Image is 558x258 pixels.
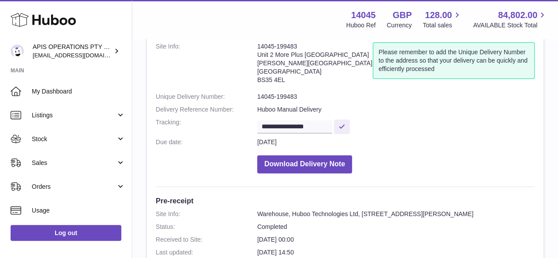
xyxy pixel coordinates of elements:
[156,223,257,231] dt: Status:
[257,236,535,244] dd: [DATE] 00:00
[156,93,257,101] dt: Unique Delivery Number:
[156,138,257,146] dt: Due date:
[423,9,462,30] a: 128.00 Total sales
[257,138,535,146] dd: [DATE]
[257,210,535,218] dd: Warehouse, Huboo Technologies Ltd, [STREET_ADDRESS][PERSON_NAME]
[32,135,116,143] span: Stock
[257,105,535,114] dd: Huboo Manual Delivery
[32,111,116,120] span: Listings
[387,21,412,30] div: Currency
[156,42,257,88] dt: Site Info:
[257,223,535,231] dd: Completed
[473,21,547,30] span: AVAILABLE Stock Total
[11,45,24,58] img: internalAdmin-14045@internal.huboo.com
[257,248,535,257] dd: [DATE] 14:50
[32,183,116,191] span: Orders
[257,93,535,101] dd: 14045-199483
[498,9,537,21] span: 84,802.00
[423,21,462,30] span: Total sales
[473,9,547,30] a: 84,802.00 AVAILABLE Stock Total
[33,43,112,60] div: APIS OPERATIONS PTY LTD, T/A HONEY FOR LIFE
[32,206,125,215] span: Usage
[346,21,376,30] div: Huboo Ref
[425,9,452,21] span: 128.00
[373,42,535,79] div: Please remember to add the Unique Delivery Number to the address so that your delivery can be qui...
[156,196,535,206] h3: Pre-receipt
[11,225,121,241] a: Log out
[393,9,412,21] strong: GBP
[33,52,130,59] span: [EMAIL_ADDRESS][DOMAIN_NAME]
[351,9,376,21] strong: 14045
[257,155,352,173] button: Download Delivery Note
[156,118,257,134] dt: Tracking:
[257,42,373,88] address: 14045-199483 Unit 2 More Plus [GEOGRAPHIC_DATA] [PERSON_NAME][GEOGRAPHIC_DATA] [GEOGRAPHIC_DATA] ...
[156,248,257,257] dt: Last updated:
[156,236,257,244] dt: Received to Site:
[32,87,125,96] span: My Dashboard
[32,159,116,167] span: Sales
[156,105,257,114] dt: Delivery Reference Number:
[156,210,257,218] dt: Site Info:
